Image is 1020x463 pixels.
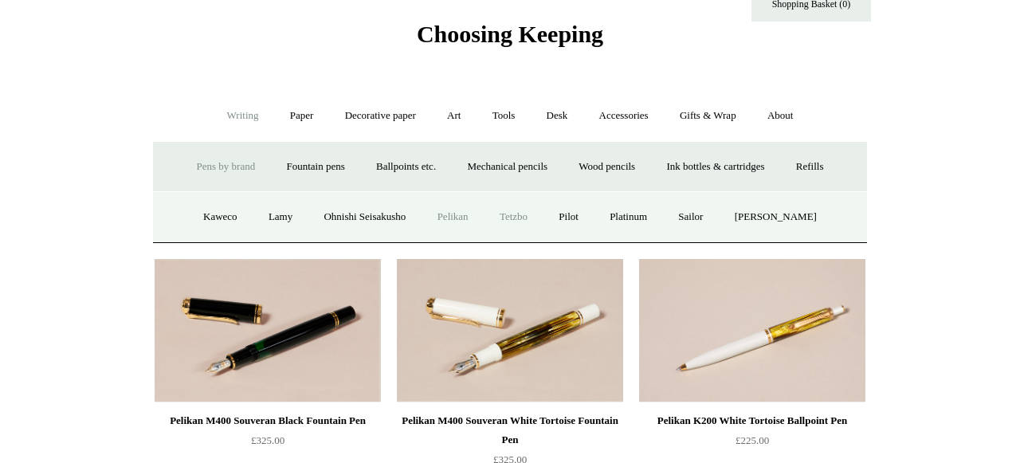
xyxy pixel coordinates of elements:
a: Tetzbo [485,196,542,238]
a: Tools [478,95,530,137]
img: Pelikan K200 White Tortoise Ballpoint Pen [639,259,865,402]
a: Art [433,95,475,137]
a: Paper [276,95,328,137]
a: Pelikan K200 White Tortoise Ballpoint Pen Pelikan K200 White Tortoise Ballpoint Pen [639,259,865,402]
span: £225.00 [736,434,769,446]
a: Decorative paper [331,95,430,137]
a: Ballpoints etc. [362,146,450,188]
span: £325.00 [251,434,284,446]
a: Ohnishi Seisakusho [309,196,420,238]
div: Pelikan M400 Souveran White Tortoise Fountain Pen [401,411,619,449]
a: Writing [213,95,273,137]
a: Refills [782,146,838,188]
a: Sailor [664,196,717,238]
a: About [753,95,808,137]
a: Lamy [254,196,307,238]
a: Pens by brand [182,146,270,188]
div: Pelikan M400 Souveran Black Fountain Pen [159,411,377,430]
a: Kaweco [189,196,252,238]
a: Accessories [585,95,663,137]
a: Pelikan M400 Souveran White Tortoise Fountain Pen Pelikan M400 Souveran White Tortoise Fountain Pen [397,259,623,402]
a: Pelikan M400 Souveran Black Fountain Pen Pelikan M400 Souveran Black Fountain Pen [155,259,381,402]
span: Choosing Keeping [417,21,603,47]
img: Pelikan M400 Souveran White Tortoise Fountain Pen [397,259,623,402]
a: [PERSON_NAME] [720,196,831,238]
a: Pilot [544,196,593,238]
div: Pelikan K200 White Tortoise Ballpoint Pen [643,411,861,430]
a: Desk [532,95,583,137]
a: Platinum [595,196,661,238]
a: Pelikan [423,196,483,238]
a: Wood pencils [564,146,649,188]
a: Ink bottles & cartridges [652,146,779,188]
a: Fountain pens [272,146,359,188]
img: Pelikan M400 Souveran Black Fountain Pen [155,259,381,402]
a: Gifts & Wrap [665,95,751,137]
a: Choosing Keeping [417,33,603,45]
a: Mechanical pencils [453,146,562,188]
